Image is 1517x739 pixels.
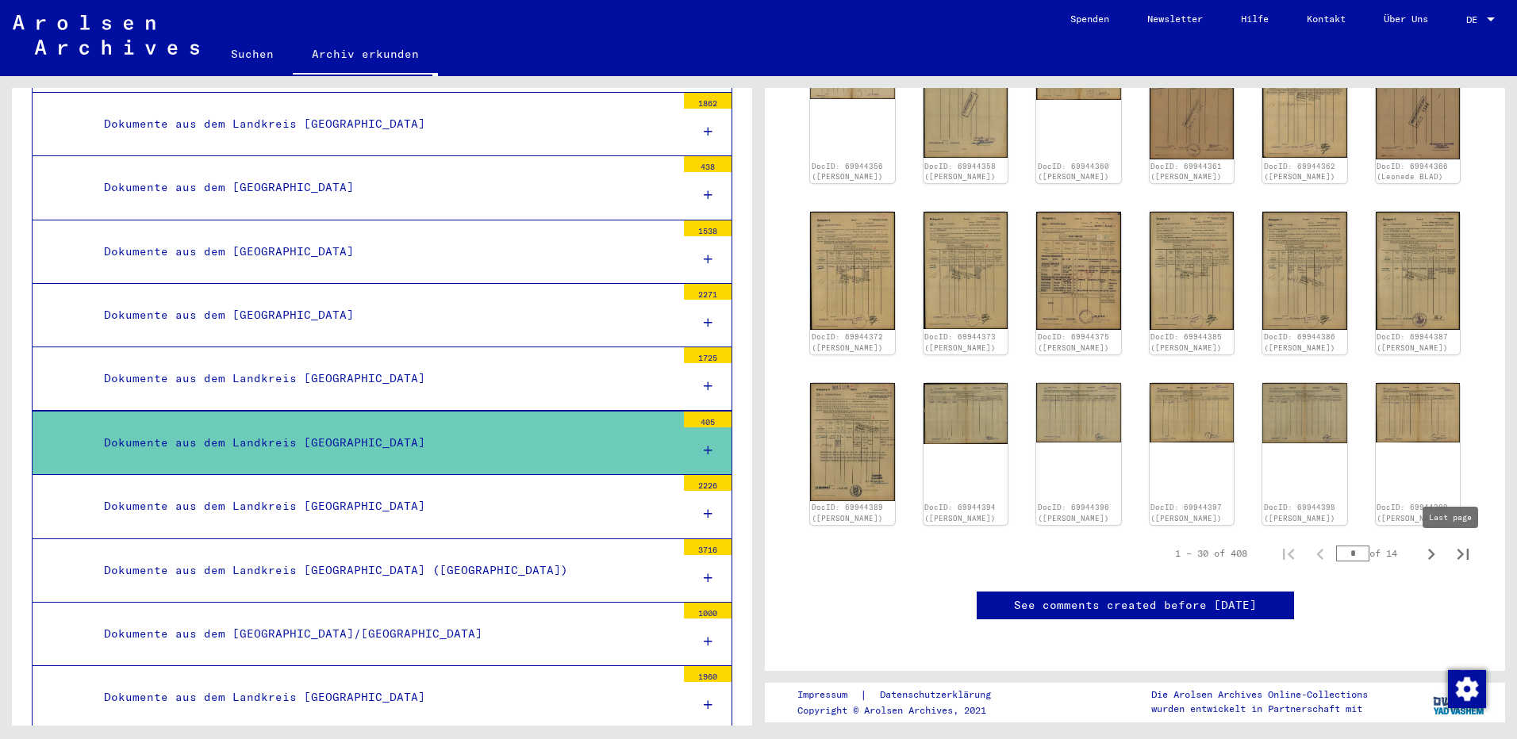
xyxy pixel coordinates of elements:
span: DE [1466,14,1484,25]
div: 2271 [684,284,732,300]
a: Archiv erkunden [293,35,438,76]
a: DocID: 69944385 ([PERSON_NAME]) [1150,332,1222,352]
div: 1538 [684,220,732,236]
a: DocID: 69944372 ([PERSON_NAME]) [812,332,883,352]
div: | [797,687,1010,703]
img: 001.jpg [924,40,1008,158]
a: DocID: 69944362 ([PERSON_NAME]) [1264,162,1335,182]
img: 001.jpg [1036,383,1121,442]
button: Previous page [1304,538,1336,569]
img: Zustimmung ändern [1448,670,1486,708]
img: 001.jpg [1262,40,1347,158]
div: 2226 [684,475,732,491]
div: 3716 [684,539,732,555]
img: 001.jpg [810,383,895,501]
a: DocID: 69944366 (Leonede BLAD) [1377,162,1448,182]
div: 438 [684,156,732,172]
img: 001.jpg [924,383,1008,444]
img: 001.jpg [1376,383,1461,442]
div: 405 [684,412,732,427]
img: Arolsen_neg.svg [13,15,199,55]
div: Dokumente aus dem Landkreis [GEOGRAPHIC_DATA] [92,682,676,713]
a: Suchen [212,35,293,73]
a: DocID: 69944387 ([PERSON_NAME]) [1377,332,1448,352]
a: DocID: 69944397 ([PERSON_NAME]) [1150,503,1222,523]
div: of 14 [1336,546,1415,561]
a: DocID: 69944361 ([PERSON_NAME]) [1150,162,1222,182]
div: 1862 [684,93,732,109]
a: DocID: 69944356 ([PERSON_NAME]) [812,162,883,182]
img: 001.jpg [924,212,1008,329]
img: 001.jpg [1262,383,1347,443]
a: DocID: 69944389 ([PERSON_NAME]) [812,503,883,523]
a: DocID: 69944394 ([PERSON_NAME]) [924,503,996,523]
img: 001.jpg [1150,383,1235,443]
div: Dokumente aus dem [GEOGRAPHIC_DATA] [92,236,676,267]
a: DocID: 69944398 ([PERSON_NAME]) [1264,503,1335,523]
div: 1 – 30 of 408 [1175,546,1247,561]
button: First page [1273,538,1304,569]
div: 1000 [684,603,732,618]
img: 001.jpg [1262,212,1347,330]
div: Dokumente aus dem Landkreis [GEOGRAPHIC_DATA] [92,363,676,394]
img: yv_logo.png [1430,682,1489,722]
a: Datenschutzerklärung [867,687,1010,703]
button: Last page [1447,538,1479,569]
div: Dokumente aus dem [GEOGRAPHIC_DATA]/[GEOGRAPHIC_DATA] [92,618,676,649]
a: DocID: 69944399 ([PERSON_NAME]) [1377,503,1448,523]
p: Die Arolsen Archives Online-Collections [1151,687,1368,702]
div: Dokumente aus dem Landkreis [GEOGRAPHIC_DATA] ([GEOGRAPHIC_DATA]) [92,555,676,586]
a: DocID: 69944358 ([PERSON_NAME]) [924,162,996,182]
img: 001.jpg [1150,212,1235,329]
p: Copyright © Arolsen Archives, 2021 [797,703,1010,718]
div: Dokumente aus dem [GEOGRAPHIC_DATA] [92,172,676,203]
img: 001.jpg [1376,40,1461,159]
a: DocID: 69944373 ([PERSON_NAME]) [924,332,996,352]
div: Dokumente aus dem [GEOGRAPHIC_DATA] [92,300,676,331]
img: 001.jpg [1376,212,1461,329]
a: See comments created before [DATE] [1014,597,1257,614]
a: Impressum [797,687,860,703]
div: 1725 [684,347,732,363]
div: Dokumente aus dem Landkreis [GEOGRAPHIC_DATA] [92,427,676,458]
p: wurden entwickelt in Partnerschaft mit [1151,702,1368,716]
img: 001.jpg [1150,40,1235,159]
img: 001.jpg [810,212,895,329]
a: DocID: 69944360 ([PERSON_NAME]) [1038,162,1109,182]
div: Dokumente aus dem Landkreis [GEOGRAPHIC_DATA] [92,491,676,522]
a: DocID: 69944386 ([PERSON_NAME]) [1264,332,1335,352]
a: DocID: 69944375 ([PERSON_NAME]) [1038,332,1109,352]
div: Dokumente aus dem Landkreis [GEOGRAPHIC_DATA] [92,109,676,140]
img: 001.jpg [1036,212,1121,330]
div: 1960 [684,666,732,682]
button: Next page [1415,538,1447,569]
a: DocID: 69944396 ([PERSON_NAME]) [1038,503,1109,523]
